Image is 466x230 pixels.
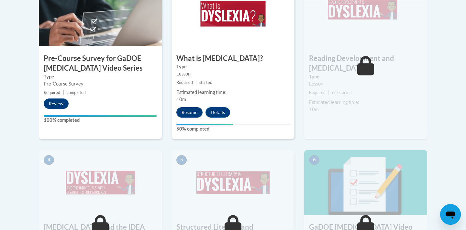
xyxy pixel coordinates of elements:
button: Details [205,107,230,118]
span: completed [67,90,86,95]
h3: Reading Development and [MEDICAL_DATA] [304,53,427,74]
label: Type [176,63,290,70]
div: Estimated learning time: [176,89,290,96]
span: 4 [44,155,54,165]
span: 10m [309,107,319,112]
button: Resume [176,107,203,118]
div: Pre-Course Survey [44,80,157,87]
button: Review [44,98,69,109]
div: Lesson [309,80,422,87]
label: 50% completed [176,125,290,132]
span: started [199,80,212,85]
div: Estimated learning time: [309,99,422,106]
h3: What is [MEDICAL_DATA]? [172,53,294,63]
h3: Pre-Course Survey for GaDOE [MEDICAL_DATA] Video Series [39,53,162,74]
span: 10m [176,97,186,102]
span: Required [44,90,60,95]
span: 6 [309,155,319,165]
span: Required [309,90,326,95]
div: Lesson [176,70,290,77]
img: Course Image [172,150,294,215]
img: Course Image [39,150,162,215]
label: Type [309,73,422,80]
span: | [63,90,64,95]
label: Type [44,73,157,80]
span: | [328,90,329,95]
span: Required [176,80,193,85]
div: Your progress [44,115,157,117]
span: 5 [176,155,187,165]
div: Your progress [176,124,233,125]
span: | [195,80,197,85]
img: Course Image [304,150,427,215]
span: not started [332,90,352,95]
iframe: Button to launch messaging window [440,204,461,225]
label: 100% completed [44,117,157,124]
